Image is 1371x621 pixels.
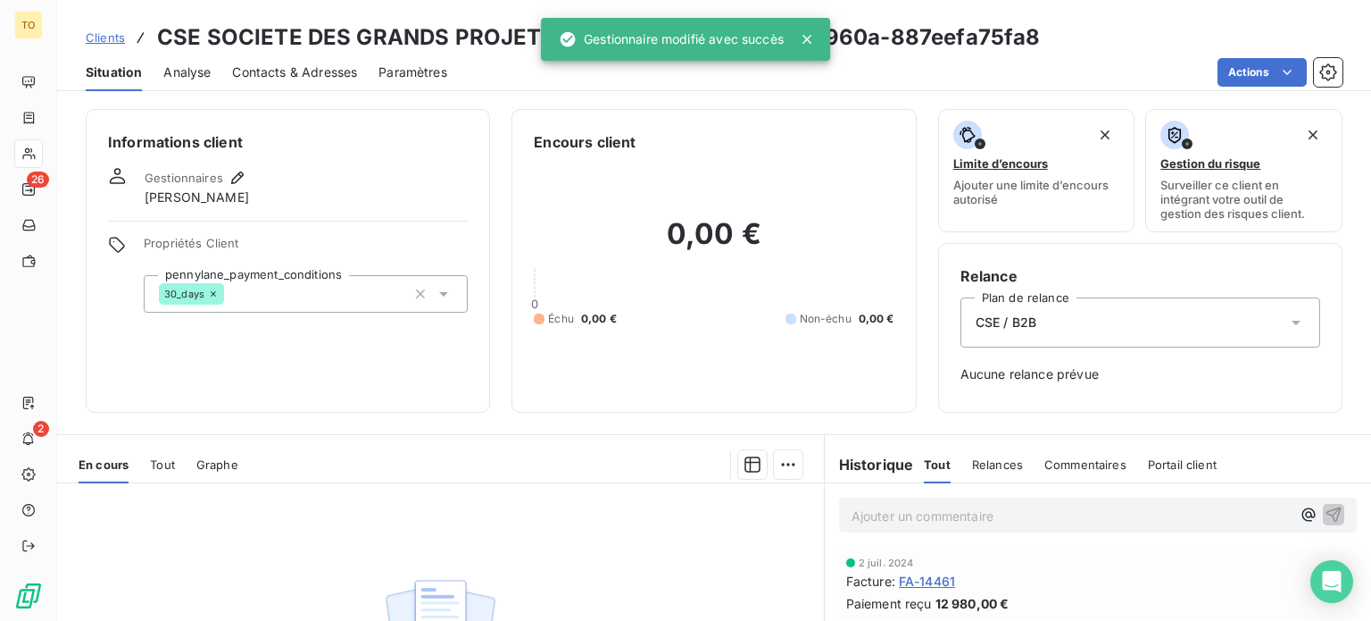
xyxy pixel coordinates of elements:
[14,582,43,610] img: Logo LeanPay
[164,289,204,299] span: 30_days
[846,594,932,613] span: Paiement reçu
[976,314,1036,331] span: CSE / B2B
[846,572,895,591] span: Facture :
[33,421,49,437] span: 2
[548,311,574,327] span: Échu
[953,156,1048,171] span: Limite d’encours
[938,109,1135,232] button: Limite d’encoursAjouter une limite d’encours autorisé
[145,189,249,206] span: [PERSON_NAME]
[27,172,49,188] span: 26
[14,11,43,39] div: TO
[86,30,125,45] span: Clients
[14,175,42,204] a: 26
[534,131,636,153] h6: Encours client
[859,311,894,327] span: 0,00 €
[108,131,468,153] h6: Informations client
[1160,178,1327,221] span: Surveiller ce client en intégrant votre outil de gestion des risques client.
[144,236,468,261] span: Propriétés Client
[86,63,142,81] span: Situation
[150,457,175,472] span: Tout
[859,558,914,568] span: 2 juil. 2024
[531,297,538,311] span: 0
[825,454,914,475] h6: Historique
[1160,156,1260,171] span: Gestion du risque
[1217,58,1307,87] button: Actions
[378,63,447,81] span: Paramètres
[86,29,125,46] a: Clients
[953,178,1120,206] span: Ajouter une limite d’encours autorisé
[163,63,211,81] span: Analyse
[1044,457,1126,472] span: Commentaires
[800,311,852,327] span: Non-échu
[935,594,1010,613] span: 12 980,00 €
[232,63,357,81] span: Contacts & Adresses
[559,23,784,55] div: Gestionnaire modifié avec succès
[196,457,238,472] span: Graphe
[157,21,1040,54] h3: CSE SOCIETE DES GRANDS PROJETS - 46bc49ab-92c7-455b-960a-887eefa75fa8
[924,457,951,472] span: Tout
[581,311,617,327] span: 0,00 €
[960,265,1320,287] h6: Relance
[145,171,223,185] span: Gestionnaires
[972,457,1023,472] span: Relances
[534,216,893,270] h2: 0,00 €
[899,572,955,591] span: FA-14461
[79,457,129,472] span: En cours
[1145,109,1342,232] button: Gestion du risqueSurveiller ce client en intégrant votre outil de gestion des risques client.
[960,365,1320,383] span: Aucune relance prévue
[224,286,238,302] input: Ajouter une valeur
[1148,457,1217,472] span: Portail client
[1310,560,1353,603] div: Open Intercom Messenger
